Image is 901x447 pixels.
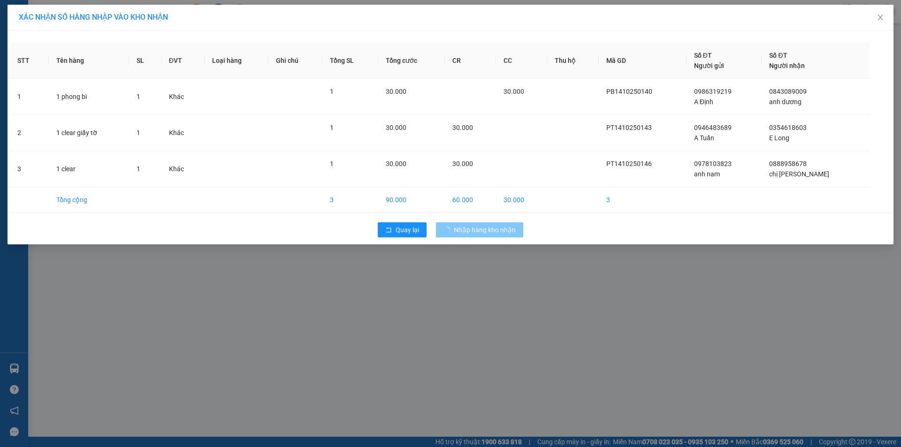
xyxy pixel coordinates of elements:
[19,13,168,22] span: XÁC NHẬN SỐ HÀNG NHẬP VÀO KHO NHẬN
[694,124,732,131] span: 0946483689
[10,151,49,187] td: 3
[386,124,406,131] span: 30.000
[694,52,712,59] span: Số ĐT
[769,62,805,69] span: Người nhận
[769,124,807,131] span: 0354618603
[445,187,496,213] td: 60.000
[496,187,547,213] td: 30.000
[606,88,652,95] span: PB1410250140
[769,98,802,106] span: anh dương
[877,14,884,21] span: close
[454,225,516,235] span: Nhập hàng kho nhận
[330,88,334,95] span: 1
[161,115,205,151] td: Khác
[445,43,496,79] th: CR
[385,227,392,234] span: rollback
[694,88,732,95] span: 0986319219
[268,43,322,79] th: Ghi chú
[161,43,205,79] th: ĐVT
[378,187,445,213] td: 90.000
[606,160,652,167] span: PT1410250146
[378,43,445,79] th: Tổng cước
[599,187,687,213] td: 3
[547,43,599,79] th: Thu hộ
[694,134,714,142] span: A Tuấn
[386,160,406,167] span: 30.000
[161,79,205,115] td: Khác
[452,160,473,167] span: 30.000
[161,151,205,187] td: Khác
[443,227,454,233] span: loading
[322,43,378,79] th: Tổng SL
[49,187,129,213] td: Tổng cộng
[205,43,268,79] th: Loại hàng
[49,43,129,79] th: Tên hàng
[137,165,140,173] span: 1
[330,124,334,131] span: 1
[137,129,140,136] span: 1
[49,115,129,151] td: 1 clear giấy tờ
[769,134,789,142] span: E Long
[452,124,473,131] span: 30.000
[599,43,687,79] th: Mã GD
[396,225,419,235] span: Quay lại
[137,93,140,100] span: 1
[694,160,732,167] span: 0978103823
[694,170,720,178] span: anh nam
[322,187,378,213] td: 3
[694,98,713,106] span: A Định
[49,79,129,115] td: 1 phong bì
[867,5,893,31] button: Close
[129,43,161,79] th: SL
[769,160,807,167] span: 0888958678
[769,52,787,59] span: Số ĐT
[769,88,807,95] span: 0843089009
[386,88,406,95] span: 30.000
[769,170,829,178] span: chị [PERSON_NAME]
[10,43,49,79] th: STT
[49,151,129,187] td: 1 clear
[504,88,524,95] span: 30.000
[436,222,523,237] button: Nhập hàng kho nhận
[378,222,427,237] button: rollbackQuay lại
[10,115,49,151] td: 2
[496,43,547,79] th: CC
[606,124,652,131] span: PT1410250143
[10,79,49,115] td: 1
[694,62,724,69] span: Người gửi
[330,160,334,167] span: 1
